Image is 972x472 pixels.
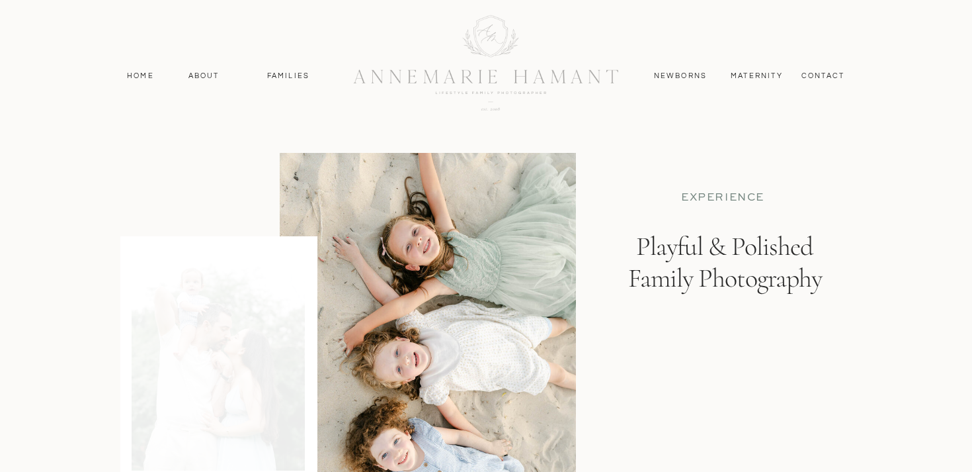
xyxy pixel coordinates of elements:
[641,191,804,205] p: EXPERIENCE
[794,70,852,82] a: contact
[184,70,223,82] a: About
[617,230,832,351] h1: Playful & Polished Family Photography
[731,70,782,82] a: MAternity
[649,70,712,82] a: Newborns
[121,70,160,82] a: Home
[259,70,318,82] a: Families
